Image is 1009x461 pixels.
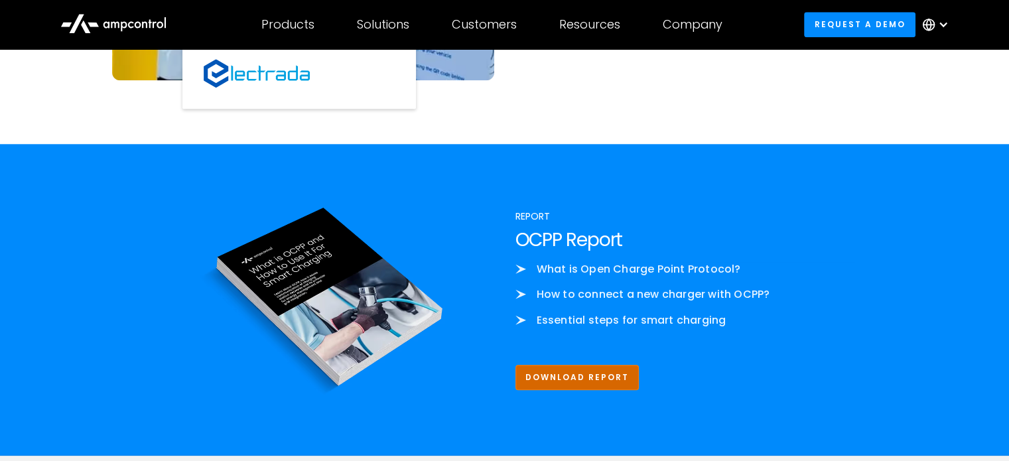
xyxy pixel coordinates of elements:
div: Solutions [357,17,409,32]
div: Company [663,17,722,32]
div: Customers [452,17,517,32]
div: Report [515,209,855,224]
li: Essential steps for smart charging [515,313,855,328]
a: Request a demo [804,12,915,36]
div: Resources [559,17,620,32]
img: Watt EV Logo Real [204,59,310,88]
div: Products [261,17,314,32]
li: What is Open Charge Point Protocol? [515,262,855,277]
a: Download Report [515,365,639,389]
li: How to connect a new charger with OCPP? [515,287,855,302]
h2: OCPP Report [515,229,855,251]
